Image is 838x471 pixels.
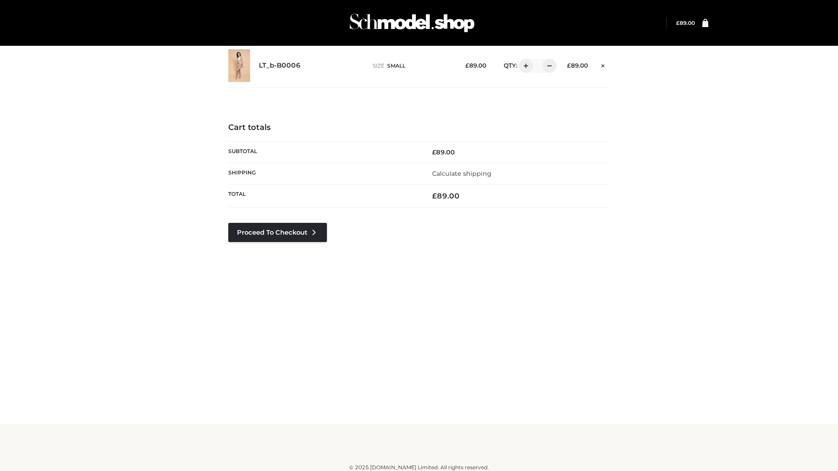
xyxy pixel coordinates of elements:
span: £ [465,62,469,69]
h4: Cart totals [228,123,610,133]
a: LT_b-B0006 [259,61,301,70]
bdi: 89.00 [676,20,695,26]
th: Subtotal [228,141,419,163]
bdi: 89.00 [567,62,588,69]
bdi: 89.00 [432,191,460,200]
th: Total [228,184,419,208]
a: £89.00 [676,20,695,26]
span: £ [676,20,680,26]
bdi: 89.00 [465,62,486,69]
th: Shipping [228,163,419,184]
span: £ [432,148,436,156]
span: £ [432,191,437,200]
span: £ [567,62,571,69]
span: SMALL [387,62,405,69]
a: Proceed to Checkout [228,223,327,242]
img: Schmodel Admin 964 [347,6,477,40]
a: Remove this item [597,59,610,70]
bdi: 89.00 [432,148,455,156]
div: QTY: [495,59,553,73]
p: size : [373,62,452,70]
a: Calculate shipping [432,170,491,177]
